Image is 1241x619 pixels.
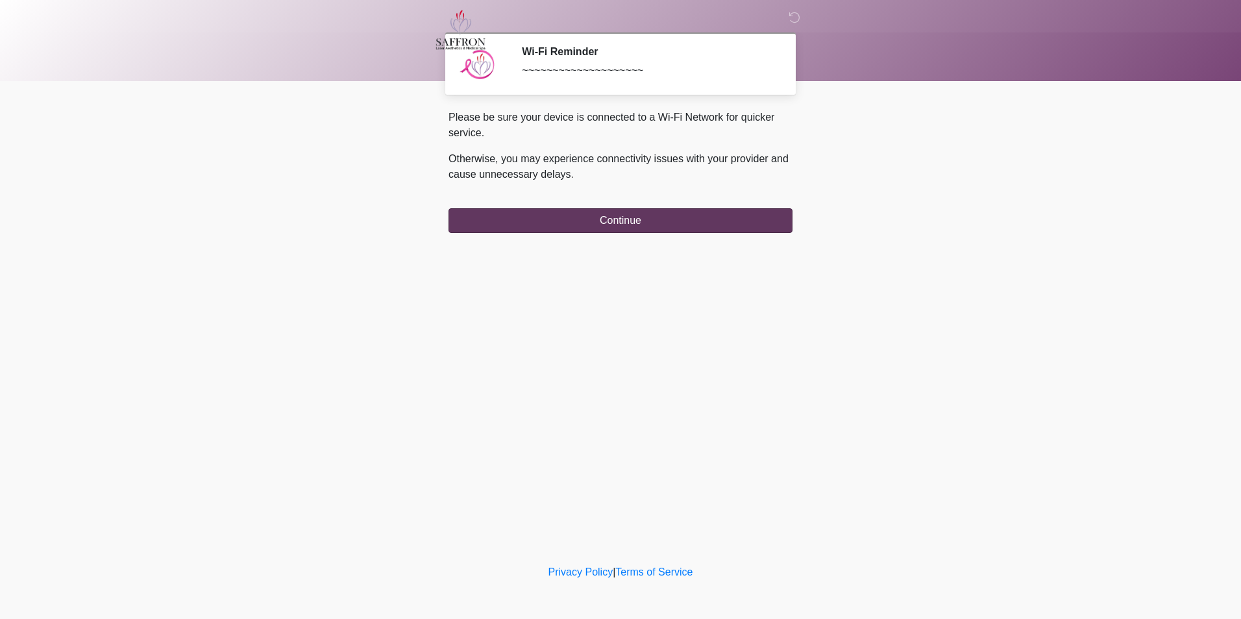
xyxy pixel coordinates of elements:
[571,169,574,180] span: .
[522,63,773,79] div: ~~~~~~~~~~~~~~~~~~~~
[448,110,793,141] p: Please be sure your device is connected to a Wi-Fi Network for quicker service.
[448,208,793,233] button: Continue
[448,151,793,182] p: Otherwise, you may experience connectivity issues with your provider and cause unnecessary delays
[436,10,486,50] img: Saffron Laser Aesthetics and Medical Spa Logo
[548,566,613,577] a: Privacy Policy
[458,45,497,84] img: Agent Avatar
[613,566,615,577] a: |
[615,566,693,577] a: Terms of Service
